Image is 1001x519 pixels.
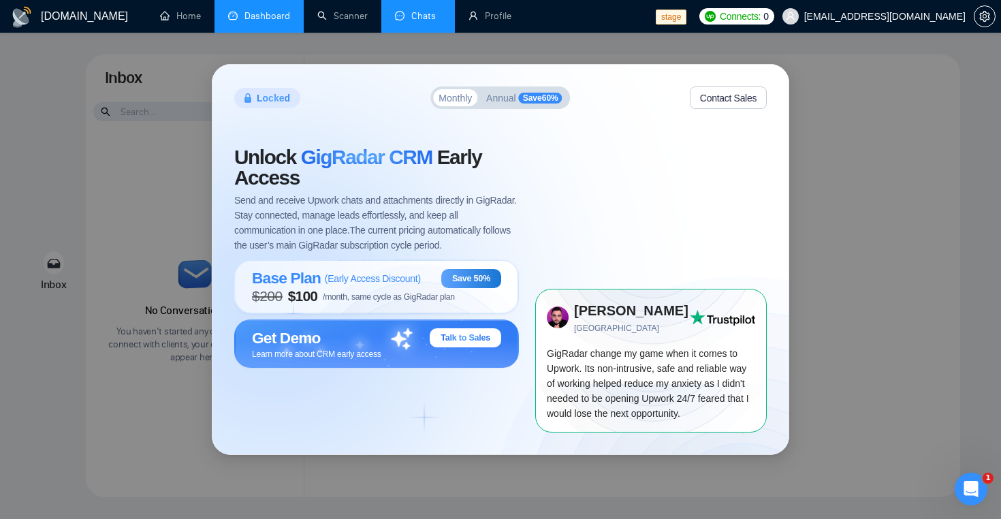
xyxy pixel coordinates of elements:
img: upwork-logo.png [705,11,716,22]
span: /month, same cycle as GigRadar plan [323,292,455,302]
a: setting [974,11,996,22]
span: Unlock Early Access [234,147,519,188]
span: Connects: [720,9,761,24]
a: homeHome [160,10,201,22]
a: userProfile [468,10,511,22]
span: Learn more about CRM early access [252,349,381,359]
button: AnnualSave60% [481,89,568,106]
button: Contact Sales [690,86,767,109]
img: logo [11,6,33,28]
span: 0 [763,9,769,24]
span: stage [656,10,686,25]
button: setting [974,5,996,27]
span: Monthly [439,93,472,103]
span: ( Early Access Discount ) [325,273,421,284]
span: Locked [257,91,290,106]
span: Base Plan [252,269,321,287]
span: 1 [983,473,994,484]
span: [GEOGRAPHIC_DATA] [574,322,690,335]
strong: [PERSON_NAME] [574,303,688,318]
a: searchScanner [317,10,368,22]
span: Save 60 % [519,93,562,104]
button: Get DemoTalk to SalesLearn more about CRM early access [234,319,519,374]
a: dashboardDashboard [228,10,290,22]
button: Base Plan(Early Access Discount)Save 50%$200$100/month, same cycle as GigRadar plan [234,259,519,319]
span: Annual [486,93,516,103]
span: Talk to Sales [441,332,490,343]
img: 73x73.png [547,306,569,328]
span: GigRadar change my game when it comes to Upwork. Its non-intrusive, safe and reliable way of work... [547,348,749,419]
span: Get Demo [252,329,321,347]
span: GigRadar CRM [301,146,432,168]
iframe: Intercom live chat [955,473,987,505]
span: $ 100 [288,288,317,304]
span: user [786,12,795,21]
span: Save 50% [452,273,490,284]
a: messageChats [395,10,441,22]
img: Trust Pilot [690,310,755,326]
span: $ 200 [252,288,283,304]
button: Monthly [433,89,477,106]
span: Send and receive Upwork chats and attachments directly in GigRadar. Stay connected, manage leads ... [234,193,519,253]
